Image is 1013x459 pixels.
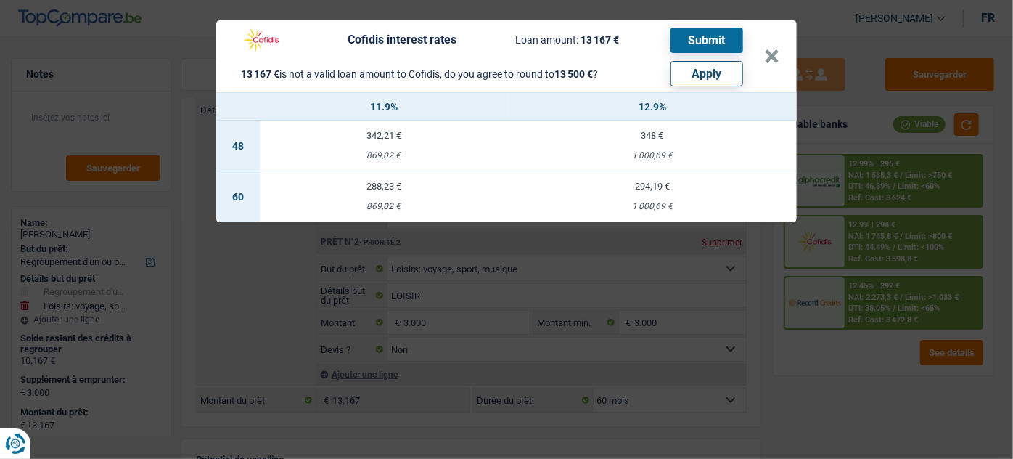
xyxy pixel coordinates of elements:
button: × [764,49,779,64]
button: Submit [670,28,743,53]
td: 48 [216,121,260,171]
span: 13 500 € [554,68,593,80]
div: 1 000,69 € [508,151,797,161]
div: 869,02 € [260,151,508,161]
div: 869,02 € [260,202,508,211]
div: 288,23 € [260,182,508,191]
span: Loan amount: [515,34,578,46]
div: 348 € [508,131,797,140]
th: 12.9% [508,93,797,121]
img: Cofidis [234,26,289,54]
div: is not a valid loan amount to Cofidis, do you agree to round to ? [241,69,598,79]
div: 342,21 € [260,131,508,140]
div: 1 000,69 € [508,202,797,211]
div: Cofidis interest rates [348,34,456,46]
span: 13 167 € [241,68,279,80]
button: Apply [670,61,743,86]
td: 60 [216,171,260,222]
th: 11.9% [260,93,508,121]
div: 294,19 € [508,182,797,191]
span: 13 167 € [581,34,619,46]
